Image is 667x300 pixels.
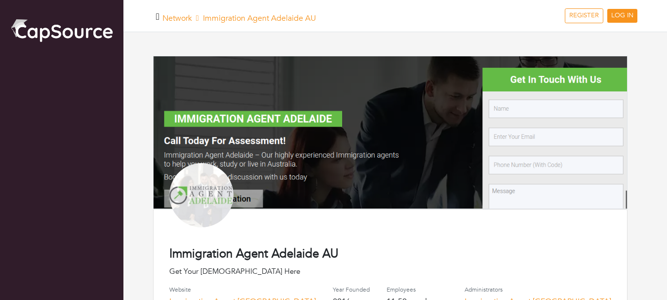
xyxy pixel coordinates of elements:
[169,247,611,261] h4: Immigration Agent Adelaide AU
[465,286,611,293] h4: Administrators
[169,163,234,227] img: IAA%20logo.png
[10,17,114,43] img: cap_logo.png
[169,266,611,277] div: Get Your [DEMOGRAPHIC_DATA] Here
[154,56,627,246] img: IAA%20banner.png
[162,13,192,24] a: Network
[565,8,603,23] a: REGISTER
[607,9,637,23] a: LOG IN
[387,286,448,293] h4: Employees
[333,286,370,293] h4: Year Founded
[169,286,316,293] h4: Website
[162,14,316,23] h5: Immigration Agent Adelaide AU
